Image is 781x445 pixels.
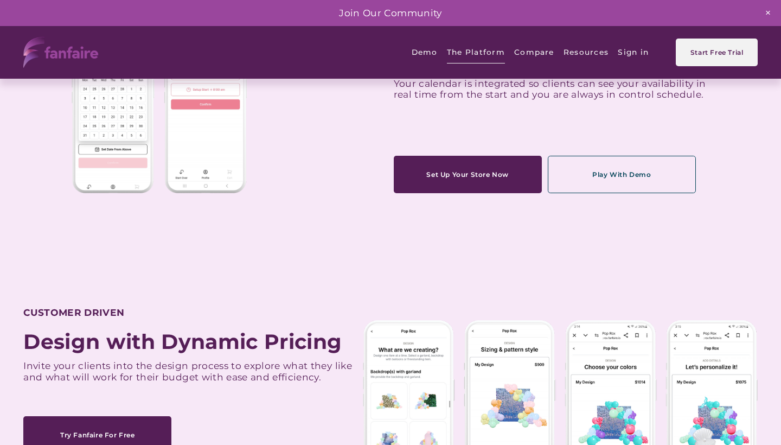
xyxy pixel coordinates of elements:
span: Your calendar is integrated so clients can see your availability in real time from the start and ... [394,78,709,100]
a: Demo [412,40,438,65]
a: Start Free Trial [676,39,757,66]
span: The Platform [447,41,505,65]
a: Play With Demo [548,156,696,193]
a: Sign in [618,40,649,65]
span: Resources [564,41,609,65]
a: Set Up Your Store Now [394,156,542,193]
a: Compare [514,40,554,65]
strong: CUSTOMER DRIVEN [23,307,124,318]
img: fanfaire [23,37,98,68]
a: folder dropdown [564,40,609,65]
span: Invite your clients into the design process to explore what they like and what will work for thei... [23,360,355,383]
a: folder dropdown [447,40,505,65]
strong: Design with Dynamic Pricing [23,329,342,354]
